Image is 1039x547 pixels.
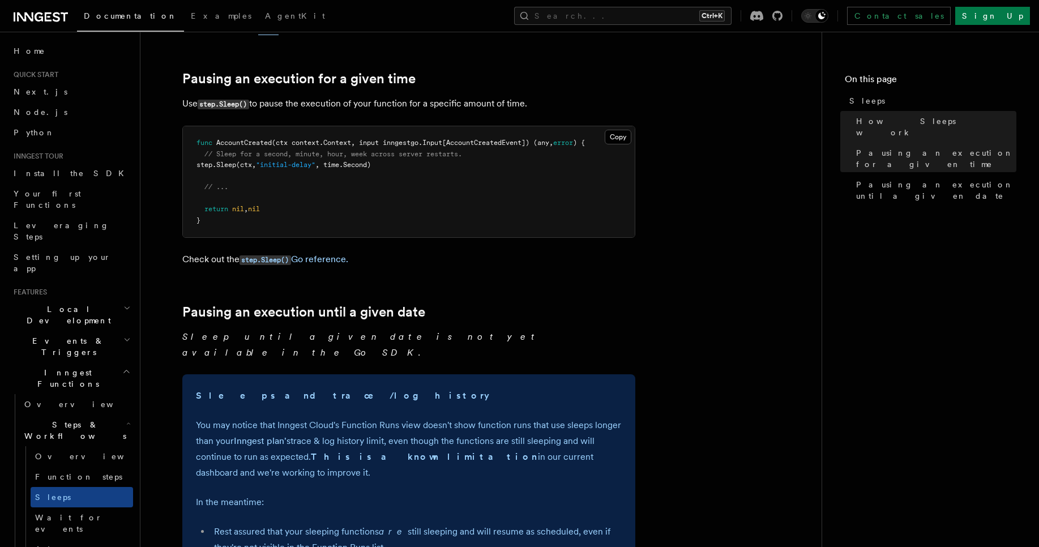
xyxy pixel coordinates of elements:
[77,3,184,32] a: Documentation
[9,362,133,394] button: Inngest Functions
[84,11,177,20] span: Documentation
[31,446,133,467] a: Overview
[244,205,248,213] span: ,
[9,299,133,331] button: Local Development
[856,179,1016,202] span: Pausing an execution until a given date
[240,255,291,265] code: step.Sleep()
[35,452,152,461] span: Overview
[9,367,122,390] span: Inngest Functions
[9,183,133,215] a: Your first Functions
[35,493,71,502] span: Sleeps
[845,72,1016,91] h4: On this page
[311,451,538,462] strong: This is a known limitation
[258,3,332,31] a: AgentKit
[31,467,133,487] a: Function steps
[9,163,133,183] a: Install the SDK
[514,7,732,25] button: Search...Ctrl+K
[856,147,1016,170] span: Pausing an execution for a given time
[849,95,885,106] span: Sleeps
[204,205,228,213] span: return
[265,11,325,20] span: AgentKit
[272,139,553,147] span: (ctx context.Context, input inngestgo.Input[AccountCreatedEvent]) (any,
[9,331,133,362] button: Events & Triggers
[14,108,67,117] span: Node.js
[9,152,63,161] span: Inngest tour
[182,96,635,112] p: Use to pause the execution of your function for a specific amount of time.
[14,45,45,57] span: Home
[14,87,67,96] span: Next.js
[196,390,489,401] strong: Sleeps and trace/log history
[204,183,228,191] span: // ...
[182,331,540,358] em: Sleep until a given date is not yet available in the Go SDK.
[573,139,585,147] span: ) {
[196,161,216,169] span: step.
[9,70,58,79] span: Quick start
[196,417,622,481] p: You may notice that Inngest Cloud's Function Runs view doesn't show function runs that use sleeps...
[182,71,416,87] a: Pausing an execution for a given time
[315,161,371,169] span: , time.Second)
[256,161,315,169] span: "initial-delay"
[605,130,631,144] button: Copy
[9,304,123,326] span: Local Development
[14,253,111,273] span: Setting up your app
[232,205,244,213] span: nil
[955,7,1030,25] a: Sign Up
[20,419,126,442] span: Steps & Workflows
[9,122,133,143] a: Python
[24,400,141,409] span: Overview
[182,304,425,320] a: Pausing an execution until a given date
[845,91,1016,111] a: Sleeps
[14,189,81,210] span: Your first Functions
[847,7,951,25] a: Contact sales
[9,288,47,297] span: Features
[204,150,462,158] span: // Sleep for a second, minute, hour, week across server restarts.
[191,11,251,20] span: Examples
[35,513,102,533] span: Wait for events
[14,128,55,137] span: Python
[216,139,272,147] span: AccountCreated
[35,472,122,481] span: Function steps
[234,435,290,446] a: Inngest plan's
[9,247,133,279] a: Setting up your app
[9,41,133,61] a: Home
[20,414,133,446] button: Steps & Workflows
[852,143,1016,174] a: Pausing an execution for a given time
[20,394,133,414] a: Overview
[9,215,133,247] a: Leveraging Steps
[9,82,133,102] a: Next.js
[801,9,828,23] button: Toggle dark mode
[236,161,256,169] span: (ctx,
[852,174,1016,206] a: Pausing an execution until a given date
[553,139,573,147] span: error
[14,221,109,241] span: Leveraging Steps
[699,10,725,22] kbd: Ctrl+K
[9,102,133,122] a: Node.js
[14,169,131,178] span: Install the SDK
[196,216,200,224] span: }
[240,254,348,264] a: step.Sleep()Go reference.
[196,494,622,510] p: In the meantime:
[379,526,408,537] em: are
[31,487,133,507] a: Sleeps
[856,116,1016,138] span: How Sleeps work
[852,111,1016,143] a: How Sleeps work
[182,251,635,268] p: Check out the
[248,205,260,213] span: nil
[31,507,133,539] a: Wait for events
[9,335,123,358] span: Events & Triggers
[198,100,249,109] code: step.Sleep()
[216,161,236,169] span: Sleep
[196,139,212,147] span: func
[184,3,258,31] a: Examples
